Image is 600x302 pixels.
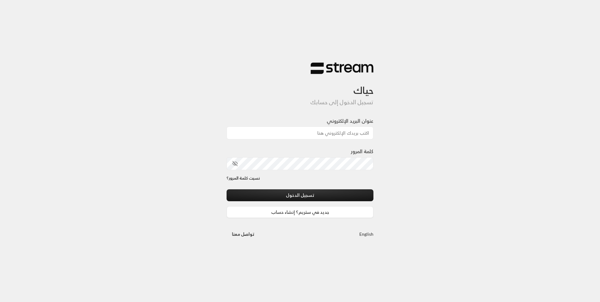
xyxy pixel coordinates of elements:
input: اكتب بريدك الإلكتروني هنا [227,127,373,139]
a: English [359,228,373,240]
label: عنوان البريد الإلكتروني [327,117,373,125]
img: Stream Logo [311,62,373,74]
a: نسيت كلمة المرور؟ [227,175,260,181]
a: جديد في ستريم؟ إنشاء حساب [227,206,373,218]
h3: حياك [227,74,373,96]
button: تواصل معنا [227,228,260,240]
h5: تسجيل الدخول إلى حسابك [227,99,373,106]
button: تسجيل الدخول [227,189,373,201]
a: تواصل معنا [227,230,260,238]
button: toggle password visibility [230,158,240,169]
label: كلمة المرور [351,148,373,155]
